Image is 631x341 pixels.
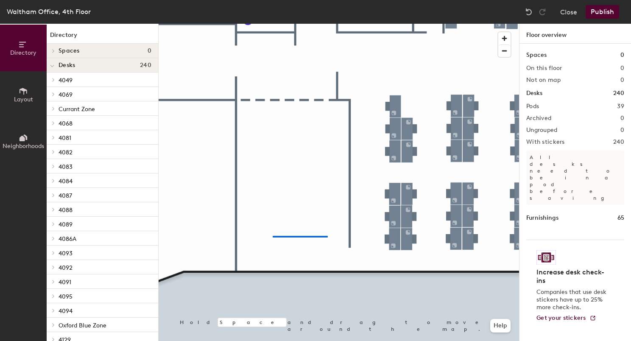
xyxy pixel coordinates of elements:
span: Neighborhoods [3,143,44,150]
span: Spaces [59,48,80,54]
button: Publish [586,5,619,19]
span: Desks [59,62,75,69]
h1: Floor overview [519,24,631,44]
h1: 240 [613,89,624,98]
button: Close [560,5,577,19]
span: Layout [14,96,33,103]
span: 4089 [59,221,73,228]
p: Companies that use desk stickers have up to 25% more check-ins. [536,288,609,311]
span: 4068 [59,120,73,127]
span: 4095 [59,293,73,300]
a: Get your stickers [536,315,596,322]
h2: 0 [620,77,624,84]
span: 4083 [59,163,73,170]
span: 4049 [59,77,73,84]
h4: Increase desk check-ins [536,268,609,285]
span: Currant Zone [59,106,95,113]
span: Get your stickers [536,314,586,321]
h2: 240 [613,139,624,145]
span: 4082 [59,149,73,156]
h2: 0 [620,115,624,122]
span: 4081 [59,134,71,142]
h2: Pods [526,103,539,110]
h2: 39 [617,103,624,110]
h2: 0 [620,65,624,72]
span: 4084 [59,178,73,185]
span: 4086A [59,235,76,243]
span: 4069 [59,91,73,98]
p: All desks need to be in a pod before saving [526,151,624,205]
h1: Desks [526,89,542,98]
span: 4088 [59,207,73,214]
span: 4094 [59,307,73,315]
h1: 65 [617,213,624,223]
span: 4087 [59,192,72,199]
div: Waltham Office, 4th Floor [7,6,91,17]
span: 4092 [59,264,73,271]
h2: Ungrouped [526,127,558,134]
span: 4093 [59,250,73,257]
h2: Archived [526,115,551,122]
img: Undo [525,8,533,16]
h2: On this floor [526,65,562,72]
span: Oxford Blue Zone [59,322,106,329]
span: 4091 [59,279,71,286]
h1: Spaces [526,50,547,60]
h2: With stickers [526,139,565,145]
h1: Furnishings [526,213,558,223]
h1: Directory [47,31,158,44]
span: 0 [148,48,151,54]
h2: 0 [620,127,624,134]
button: Help [490,319,511,333]
h2: Not on map [526,77,561,84]
img: Sticker logo [536,250,556,265]
span: Directory [10,49,36,56]
span: 240 [140,62,151,69]
h1: 0 [620,50,624,60]
img: Redo [538,8,547,16]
